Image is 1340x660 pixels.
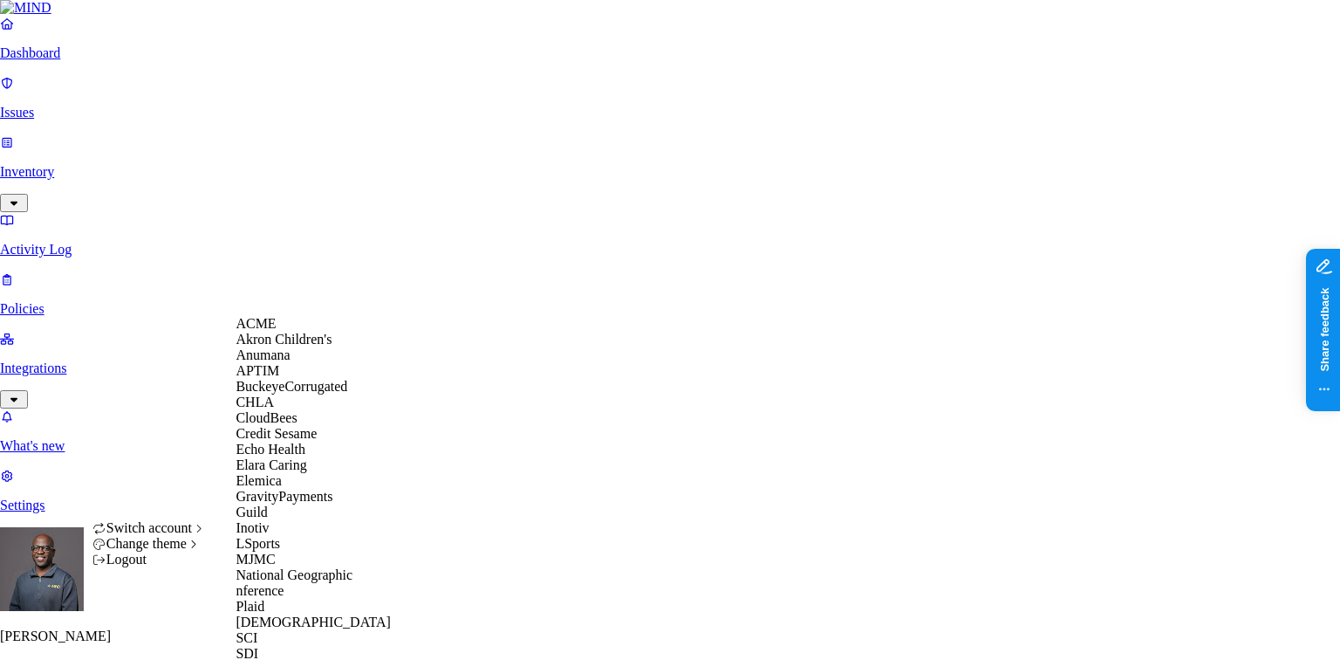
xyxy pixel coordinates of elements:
span: Elara Caring [236,457,306,472]
span: Plaid [236,599,264,614]
span: APTIM [236,363,279,378]
span: Anumana [236,347,290,362]
span: LSports [236,536,280,551]
span: Elemica [236,473,281,488]
span: CHLA [236,395,274,409]
span: GravityPayments [236,489,332,504]
span: BuckeyeCorrugated [236,379,347,394]
span: CloudBees [236,410,297,425]
span: SCI [236,630,257,645]
span: Akron Children's [236,332,332,347]
span: ACME [236,316,276,331]
div: Logout [92,552,207,567]
span: Credit Sesame [236,426,317,441]
span: nference [236,583,284,598]
span: Echo Health [236,442,305,457]
span: National Geographic [236,567,352,582]
span: Inotiv [236,520,269,535]
span: Switch account [106,520,192,535]
span: [DEMOGRAPHIC_DATA] [236,615,390,629]
span: MJMC [236,552,275,567]
span: Change theme [106,536,187,551]
span: Guild [236,505,267,519]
